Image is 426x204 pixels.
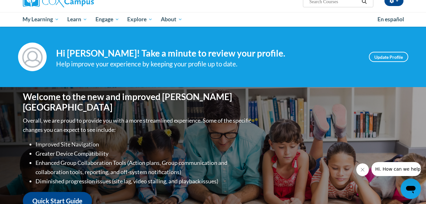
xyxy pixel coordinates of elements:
a: En español [373,13,408,26]
span: Learn [67,16,87,23]
li: Improved Site Navigation [36,140,253,149]
span: Hi. How can we help? [4,4,51,10]
iframe: Message from company [371,162,421,176]
span: About [161,16,182,23]
img: Profile Image [18,43,47,71]
a: My Learning [19,12,63,27]
li: Greater Device Compatibility [36,149,253,158]
a: Learn [63,12,91,27]
div: Main menu [13,12,413,27]
h1: Welcome to the new and improved [PERSON_NAME][GEOGRAPHIC_DATA] [23,92,253,113]
li: Diminished progression issues (site lag, video stalling, and playback issues) [36,177,253,186]
a: Update Profile [369,52,408,62]
span: En español [377,16,404,23]
span: Engage [95,16,119,23]
div: Help improve your experience by keeping your profile up to date. [56,59,359,69]
h4: Hi [PERSON_NAME]! Take a minute to review your profile. [56,48,359,59]
iframe: Close message [356,163,369,176]
p: Overall, we are proud to provide you with a more streamlined experience. Some of the specific cha... [23,116,253,134]
span: My Learning [23,16,59,23]
li: Enhanced Group Collaboration Tools (Action plans, Group communication and collaboration tools, re... [36,158,253,177]
a: About [157,12,187,27]
span: Explore [127,16,153,23]
iframe: Button to launch messaging window [401,179,421,199]
a: Engage [91,12,123,27]
a: Explore [123,12,157,27]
